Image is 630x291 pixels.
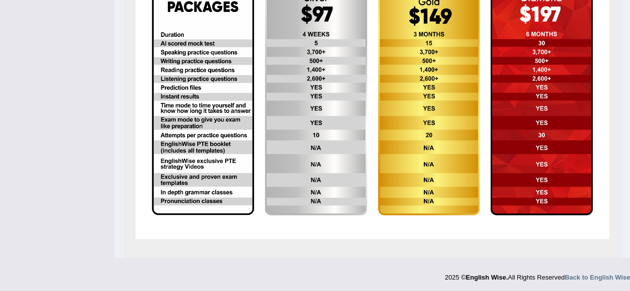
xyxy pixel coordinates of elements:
[445,268,630,282] div: 2025 © All Rights Reserved
[565,274,630,281] a: Back to English Wise
[466,274,507,281] strong: English Wise.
